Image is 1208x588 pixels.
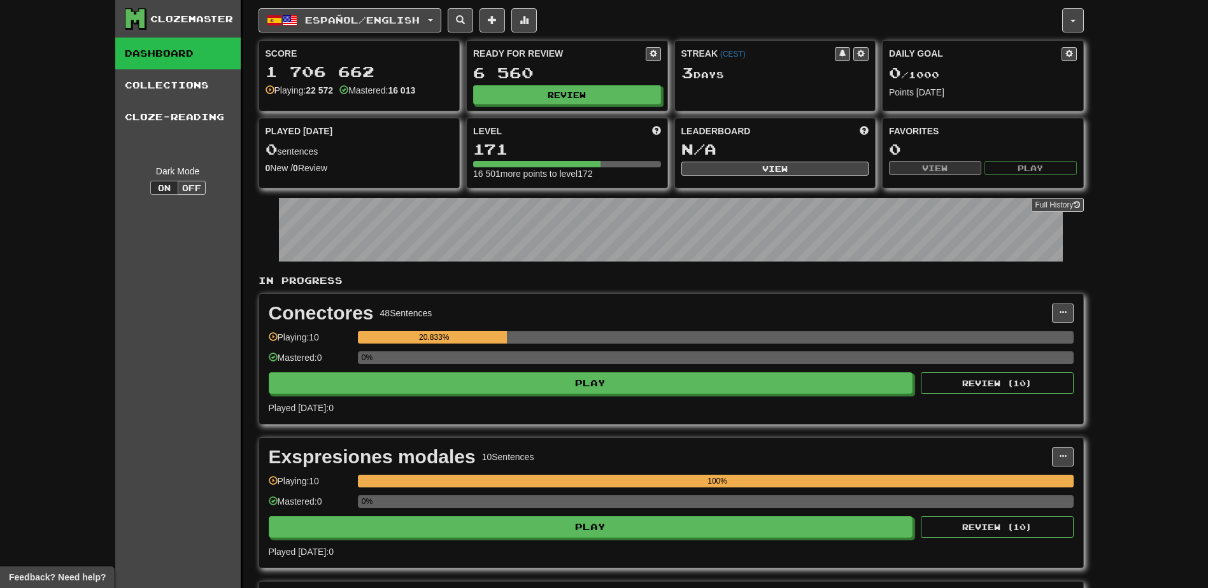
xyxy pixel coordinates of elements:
[269,403,334,413] span: Played [DATE]: 0
[380,307,432,319] div: 48 Sentences
[266,141,453,158] div: sentences
[266,162,453,174] div: New / Review
[293,163,298,173] strong: 0
[362,331,507,344] div: 20.833%
[473,65,661,81] div: 6 560
[306,85,333,95] strong: 22 572
[269,547,334,557] span: Played [DATE]: 0
[681,162,869,176] button: View
[984,161,1077,175] button: Play
[473,85,661,104] button: Review
[115,69,241,101] a: Collections
[473,167,661,180] div: 16 501 more points to level 172
[150,181,178,195] button: On
[266,140,278,158] span: 0
[681,140,716,158] span: N/A
[266,47,453,60] div: Score
[339,84,415,97] div: Mastered:
[269,304,374,323] div: Conectores
[269,351,352,372] div: Mastered: 0
[269,475,352,496] div: Playing: 10
[269,372,913,394] button: Play
[266,84,334,97] div: Playing:
[889,125,1077,137] div: Favorites
[115,38,241,69] a: Dashboard
[473,47,646,60] div: Ready for Review
[150,13,233,25] div: Clozemaster
[473,125,502,137] span: Level
[889,161,981,175] button: View
[115,101,241,133] a: Cloze-Reading
[681,125,751,137] span: Leaderboard
[720,50,746,59] a: (CEST)
[889,69,939,80] span: / 1000
[388,85,415,95] strong: 16 013
[305,15,420,25] span: Español / English
[269,495,352,516] div: Mastered: 0
[266,125,333,137] span: Played [DATE]
[511,8,537,32] button: More stats
[889,141,1077,157] div: 0
[681,47,835,60] div: Streak
[266,64,453,80] div: 1 706 662
[681,64,693,81] span: 3
[889,64,901,81] span: 0
[269,516,913,538] button: Play
[652,125,661,137] span: Score more points to level up
[889,86,1077,99] div: Points [DATE]
[921,516,1074,538] button: Review (10)
[269,331,352,352] div: Playing: 10
[269,447,476,466] div: Exspresiones modales
[9,571,106,584] span: Open feedback widget
[889,47,1062,61] div: Daily Goal
[1031,198,1083,212] a: Full History
[266,163,271,173] strong: 0
[681,65,869,81] div: Day s
[473,141,661,157] div: 171
[921,372,1074,394] button: Review (10)
[482,451,534,463] div: 10 Sentences
[362,475,1074,487] div: 100%
[860,125,869,137] span: This week in points, UTC
[259,8,441,32] button: Español/English
[480,8,505,32] button: Add sentence to collection
[259,274,1084,287] p: In Progress
[178,181,206,195] button: Off
[448,8,473,32] button: Search sentences
[125,165,231,178] div: Dark Mode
